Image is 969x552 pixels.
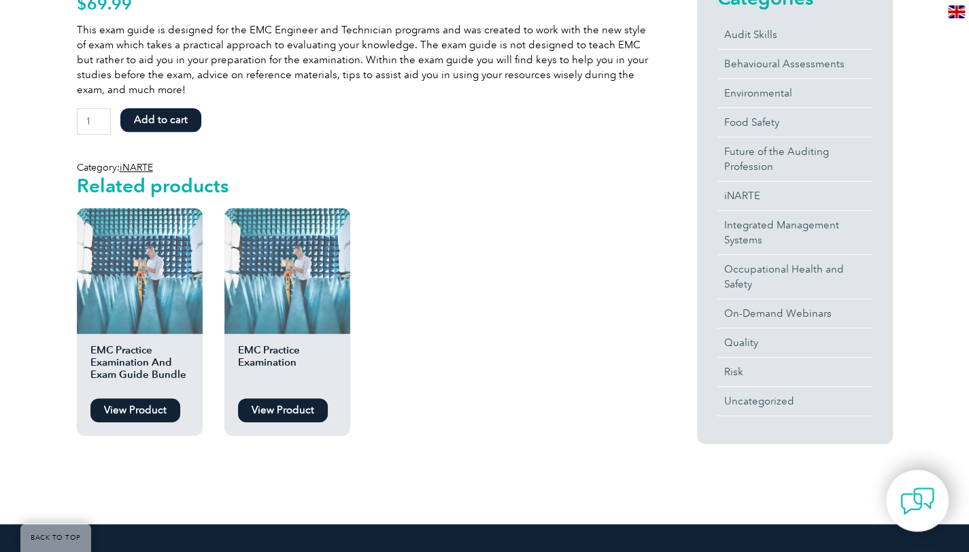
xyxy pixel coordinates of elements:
[717,108,872,137] a: Food Safety
[77,208,203,334] img: EMC Practice Examination And Exam Guide Bundle
[224,208,350,334] img: EMC Practice Examination
[77,344,203,392] h2: EMC Practice Examination And Exam Guide Bundle
[77,162,153,173] span: Category:
[900,484,934,518] img: contact-chat.png
[77,175,648,196] h2: Related products
[77,108,112,135] input: Product quantity
[120,162,153,173] a: iNARTE
[717,137,872,181] a: Future of the Auditing Profession
[77,22,648,97] p: This exam guide is designed for the EMC Engineer and Technician programs and was created to work ...
[77,208,203,392] a: EMC Practice Examination And Exam Guide Bundle
[717,211,872,254] a: Integrated Management Systems
[90,398,180,422] a: View Product
[717,79,872,107] a: Environmental
[238,398,328,422] a: View Product
[948,5,965,18] img: en
[717,50,872,78] a: Behavioural Assessments
[224,344,350,392] h2: EMC Practice Examination
[717,358,872,386] a: Risk
[717,328,872,357] a: Quality
[717,387,872,415] a: Uncategorized
[717,182,872,210] a: iNARTE
[20,523,91,552] a: BACK TO TOP
[717,20,872,49] a: Audit Skills
[717,255,872,298] a: Occupational Health and Safety
[120,108,201,132] button: Add to cart
[717,299,872,328] a: On-Demand Webinars
[224,208,350,392] a: EMC Practice Examination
